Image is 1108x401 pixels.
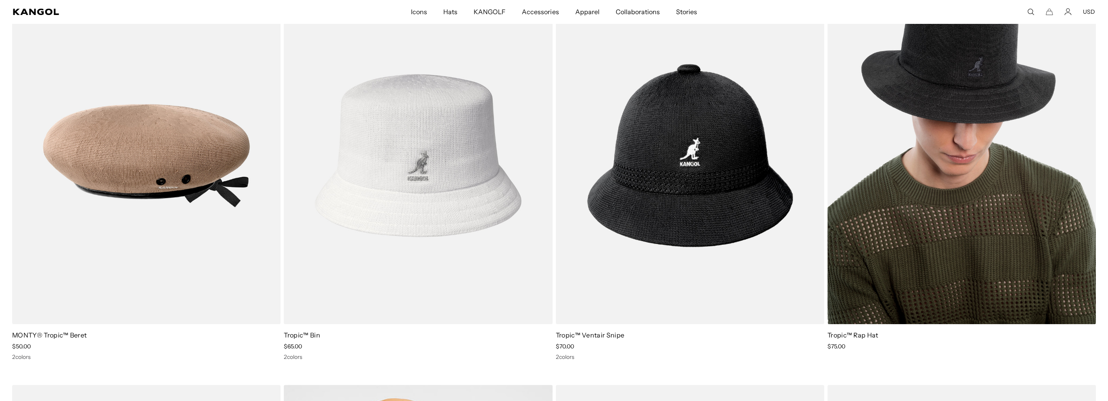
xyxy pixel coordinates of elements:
span: $50.00 [12,343,31,350]
a: Kangol [13,8,273,15]
summary: Search here [1027,8,1034,15]
span: $75.00 [827,343,845,350]
button: USD [1083,8,1095,15]
div: 2 colors [284,353,552,361]
div: 2 colors [12,353,281,361]
a: Tropic™ Rap Hat [827,331,878,339]
button: Cart [1046,8,1053,15]
span: $65.00 [284,343,302,350]
a: Tropic™ Ventair Snipe [556,331,625,339]
a: MONTY® Tropic™ Beret [12,331,87,339]
a: Account [1064,8,1072,15]
span: $70.00 [556,343,574,350]
div: 2 colors [556,353,824,361]
a: Tropic™ Bin [284,331,320,339]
